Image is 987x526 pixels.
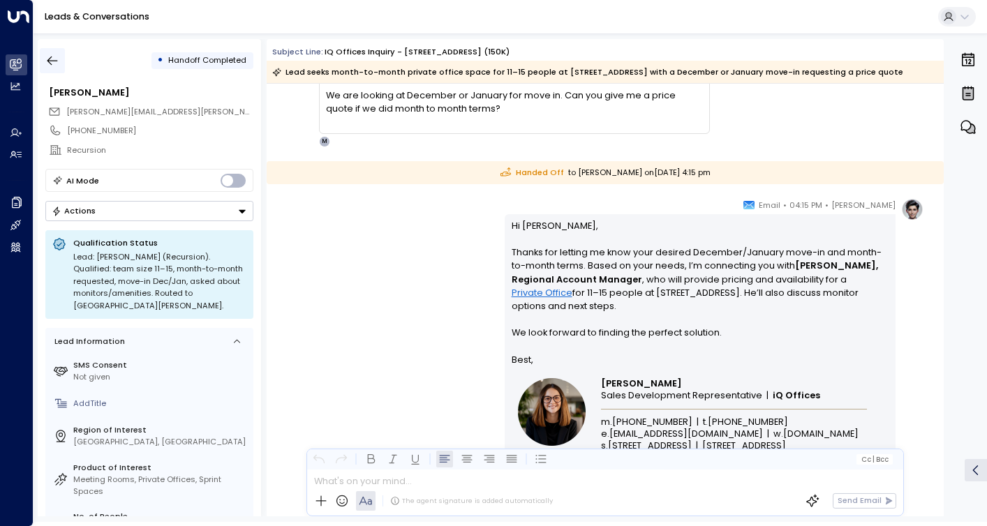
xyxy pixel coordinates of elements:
[325,46,510,58] div: iQ Offices Inquiry - [STREET_ADDRESS] (150K)
[783,198,787,212] span: •
[500,167,564,179] span: Handed Off
[73,436,248,448] div: [GEOGRAPHIC_DATA], [GEOGRAPHIC_DATA]
[512,286,572,299] a: Private Office
[73,371,248,383] div: Not given
[609,428,763,439] a: [EMAIL_ADDRESS][DOMAIN_NAME]
[697,416,699,428] font: |
[73,511,248,523] label: No. of People
[601,390,762,401] span: Sales Development Representative
[783,428,859,439] a: [DOMAIN_NAME]
[773,428,783,439] span: w.
[759,198,780,212] span: Email
[45,201,253,221] div: Button group with a nested menu
[67,144,253,156] div: Recursion
[168,54,246,66] span: Handoff Completed
[696,439,698,451] font: |
[326,84,327,85] img: banners
[901,198,923,220] img: profile-logo.png
[601,428,609,439] span: e.
[157,50,163,70] div: •
[873,456,875,463] span: |
[67,125,253,137] div: [PHONE_NUMBER]
[267,161,944,184] div: to [PERSON_NAME] on [DATE] 4:15 pm
[311,451,327,467] button: Undo
[73,237,246,248] p: Qualification Status
[608,440,692,451] span: [STREET_ADDRESS]
[73,462,248,474] label: Product of Interest
[73,251,246,313] div: Lead: [PERSON_NAME] (Recursion). Qualified: team size 11–15, month-to-month requested, move-in De...
[601,378,682,389] span: [PERSON_NAME]
[856,454,893,465] button: Cc|Bcc
[73,359,248,371] label: SMS Consent
[703,416,708,428] span: t.
[272,65,903,79] div: Lead seeks month-to-month private office space for 11–15 people at [STREET_ADDRESS] with a Decemb...
[66,106,331,117] span: [PERSON_NAME][EMAIL_ADDRESS][PERSON_NAME][DOMAIN_NAME]
[73,398,248,409] div: AddTitle
[45,10,149,22] a: Leads & Conversations
[789,198,822,212] span: 04:15 PM
[767,428,769,439] font: |
[66,174,99,188] div: AI Mode
[73,424,248,436] label: Region of Interest
[333,451,350,467] button: Redo
[45,201,253,221] button: Actions
[601,416,612,428] span: m.
[512,219,889,353] p: Hi [PERSON_NAME], Thanks for letting me know your desired December/January move-in and month-to-m...
[272,46,323,57] span: Subject Line:
[612,416,692,428] a: [PHONE_NUMBER]
[512,260,880,285] strong: [PERSON_NAME], Regional Account Manager
[831,198,896,212] span: [PERSON_NAME]
[702,440,786,451] span: [STREET_ADDRESS]
[390,496,553,506] div: The agent signature is added automatically
[49,86,253,99] div: [PERSON_NAME]
[512,353,889,366] p: Best,
[773,390,820,401] a: iQ Offices
[861,456,889,463] span: Cc Bcc
[66,106,253,118] span: cindy.mcquinn@recursion.com
[52,206,96,216] div: Actions
[326,89,702,115] div: We are looking at December or January for move in. Can you give me a price quote if we did month ...
[73,474,248,497] div: Meeting Rooms, Private Offices, Sprint Spaces
[825,198,829,212] span: •
[319,136,330,147] div: M
[708,416,788,428] a: [PHONE_NUMBER]
[50,336,125,347] div: Lead Information
[601,440,608,451] span: s.
[766,389,769,401] font: |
